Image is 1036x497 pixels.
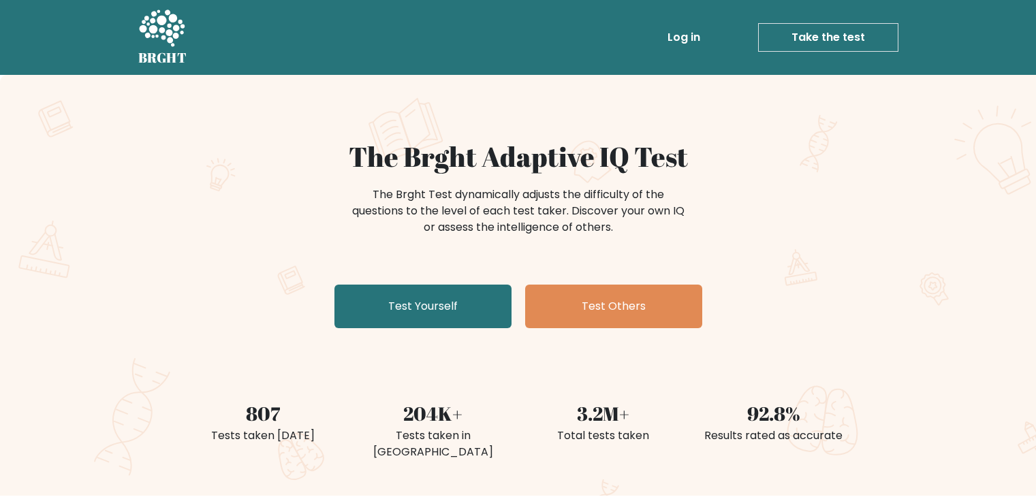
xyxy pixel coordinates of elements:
[356,428,510,460] div: Tests taken in [GEOGRAPHIC_DATA]
[186,140,851,173] h1: The Brght Adaptive IQ Test
[527,399,680,428] div: 3.2M+
[186,399,340,428] div: 807
[138,5,187,69] a: BRGHT
[662,24,706,51] a: Log in
[186,428,340,444] div: Tests taken [DATE]
[138,50,187,66] h5: BRGHT
[356,399,510,428] div: 204K+
[697,428,851,444] div: Results rated as accurate
[697,399,851,428] div: 92.8%
[527,428,680,444] div: Total tests taken
[525,285,702,328] a: Test Others
[334,285,512,328] a: Test Yourself
[348,187,689,236] div: The Brght Test dynamically adjusts the difficulty of the questions to the level of each test take...
[758,23,898,52] a: Take the test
